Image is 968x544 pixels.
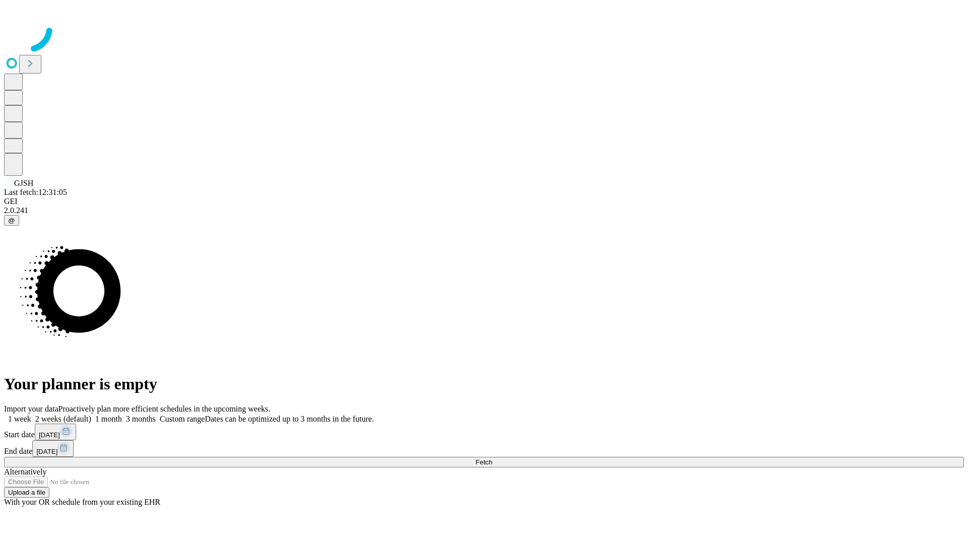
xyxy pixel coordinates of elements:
[35,415,91,423] span: 2 weeks (default)
[4,424,964,440] div: Start date
[95,415,122,423] span: 1 month
[4,375,964,393] h1: Your planner is empty
[14,179,33,187] span: GJSH
[4,467,46,476] span: Alternatively
[4,487,49,498] button: Upload a file
[126,415,156,423] span: 3 months
[4,404,58,413] span: Import your data
[205,415,374,423] span: Dates can be optimized up to 3 months in the future.
[8,217,15,224] span: @
[32,440,74,457] button: [DATE]
[4,197,964,206] div: GEI
[8,415,31,423] span: 1 week
[4,498,160,506] span: With your OR schedule from your existing EHR
[35,424,76,440] button: [DATE]
[4,206,964,215] div: 2.0.241
[160,415,205,423] span: Custom range
[36,448,57,455] span: [DATE]
[4,188,67,196] span: Last fetch: 12:31:05
[4,457,964,467] button: Fetch
[4,215,19,226] button: @
[475,458,492,466] span: Fetch
[39,431,60,439] span: [DATE]
[58,404,270,413] span: Proactively plan more efficient schedules in the upcoming weeks.
[4,440,964,457] div: End date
